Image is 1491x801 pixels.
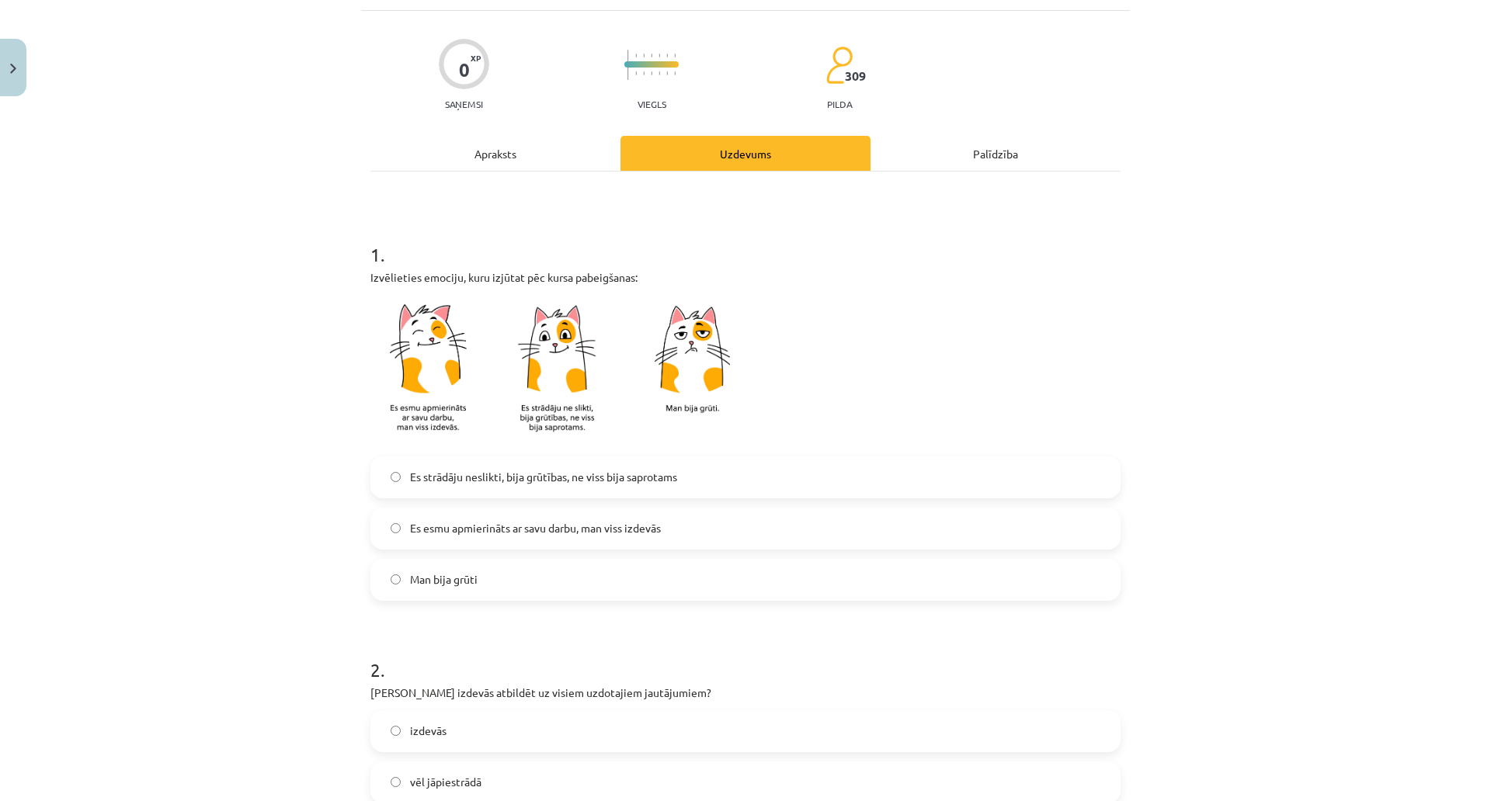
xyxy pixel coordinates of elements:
[635,54,637,57] img: icon-short-line-57e1e144782c952c97e751825c79c345078a6d821885a25fce030b3d8c18986b.svg
[638,99,666,109] p: Viegls
[659,71,660,75] img: icon-short-line-57e1e144782c952c97e751825c79c345078a6d821885a25fce030b3d8c18986b.svg
[10,64,16,74] img: icon-close-lesson-0947bae3869378f0d4975bcd49f059093ad1ed9edebbc8119c70593378902aed.svg
[410,520,661,536] span: Es esmu apmierināts ar savu darbu, man viss izdevās
[391,574,401,584] input: Man bija grūti
[459,59,470,81] div: 0
[370,136,620,171] div: Apraksts
[871,136,1121,171] div: Palīdzība
[370,217,1121,265] h1: 1 .
[391,472,401,482] input: Es strādāju neslikti, bija grūtības, ne viss bija saprotams
[370,269,1121,286] p: Izvēlieties emociju, kuru izjūtat pēc kursa pabeigšanas:
[410,774,481,790] span: vēl jāpiestrādā
[627,50,629,80] img: icon-long-line-d9ea69661e0d244f92f715978eff75569469978d946b2353a9bb055b3ed8787d.svg
[827,99,852,109] p: pilda
[620,136,871,171] div: Uzdevums
[643,71,645,75] img: icon-short-line-57e1e144782c952c97e751825c79c345078a6d821885a25fce030b3d8c18986b.svg
[391,523,401,533] input: Es esmu apmierināts ar savu darbu, man viss izdevās
[635,71,637,75] img: icon-short-line-57e1e144782c952c97e751825c79c345078a6d821885a25fce030b3d8c18986b.svg
[666,54,668,57] img: icon-short-line-57e1e144782c952c97e751825c79c345078a6d821885a25fce030b3d8c18986b.svg
[666,71,668,75] img: icon-short-line-57e1e144782c952c97e751825c79c345078a6d821885a25fce030b3d8c18986b.svg
[370,632,1121,680] h1: 2 .
[825,46,853,85] img: students-c634bb4e5e11cddfef0936a35e636f08e4e9abd3cc4e673bd6f9a4125e45ecb1.svg
[471,54,481,62] span: XP
[651,71,652,75] img: icon-short-line-57e1e144782c952c97e751825c79c345078a6d821885a25fce030b3d8c18986b.svg
[659,54,660,57] img: icon-short-line-57e1e144782c952c97e751825c79c345078a6d821885a25fce030b3d8c18986b.svg
[643,54,645,57] img: icon-short-line-57e1e144782c952c97e751825c79c345078a6d821885a25fce030b3d8c18986b.svg
[845,69,866,83] span: 309
[674,54,676,57] img: icon-short-line-57e1e144782c952c97e751825c79c345078a6d821885a25fce030b3d8c18986b.svg
[410,469,677,485] span: Es strādāju neslikti, bija grūtības, ne viss bija saprotams
[410,571,478,588] span: Man bija grūti
[439,99,489,109] p: Saņemsi
[391,777,401,787] input: vēl jāpiestrādā
[410,723,447,739] span: izdevās
[391,726,401,736] input: izdevās
[674,71,676,75] img: icon-short-line-57e1e144782c952c97e751825c79c345078a6d821885a25fce030b3d8c18986b.svg
[370,685,1121,701] p: [PERSON_NAME] izdevās atbildēt uz visiem uzdotajiem jautājumiem?
[651,54,652,57] img: icon-short-line-57e1e144782c952c97e751825c79c345078a6d821885a25fce030b3d8c18986b.svg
